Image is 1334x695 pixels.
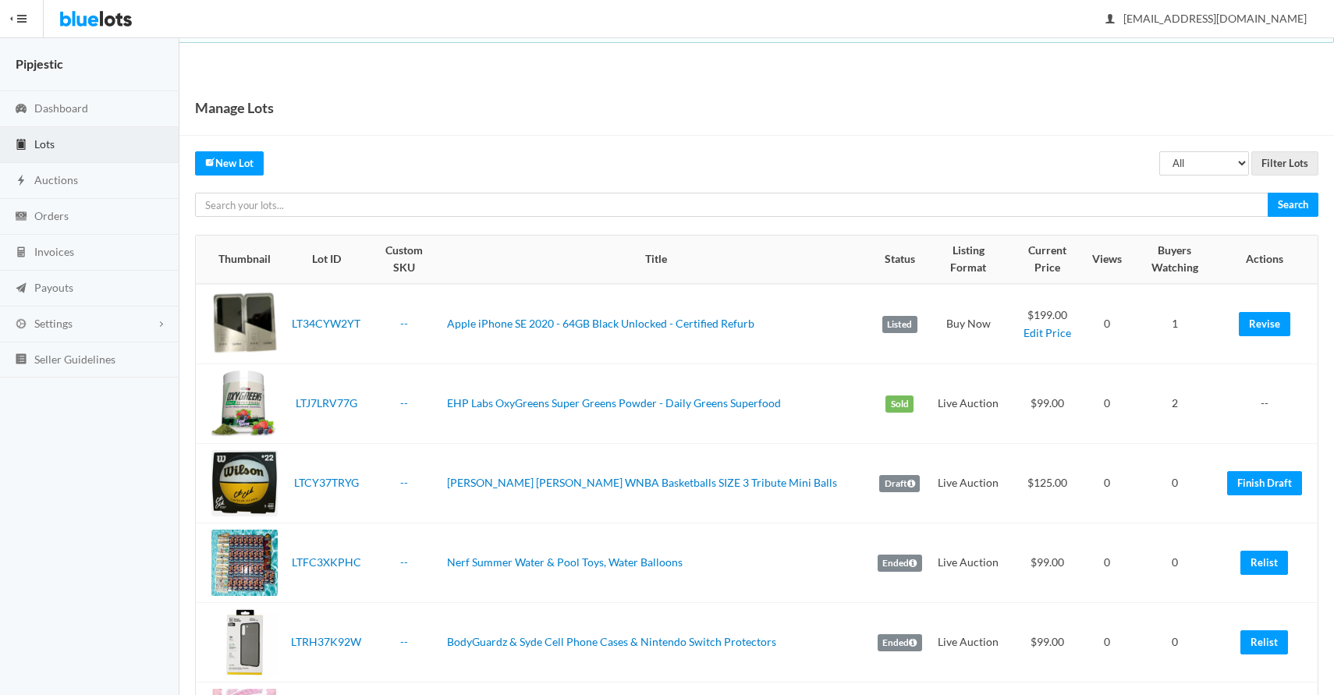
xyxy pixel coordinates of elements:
[1009,284,1086,364] td: $199.00
[1009,444,1086,523] td: $125.00
[1086,523,1128,603] td: 0
[400,396,408,410] a: --
[195,193,1268,217] input: Search your lots...
[205,157,215,167] ion-icon: create
[16,56,63,71] strong: Pipjestic
[447,635,776,648] a: BodyGuardz & Syde Cell Phone Cases & Nintendo Switch Protectors
[400,635,408,648] a: --
[284,236,368,284] th: Lot ID
[1086,444,1128,523] td: 0
[882,316,917,333] label: Listed
[13,317,29,332] ion-icon: cog
[1221,236,1318,284] th: Actions
[34,353,115,366] span: Seller Guidelines
[1009,603,1086,683] td: $99.00
[292,317,360,330] a: LT34CYW2YT
[928,236,1009,284] th: Listing Format
[34,281,73,294] span: Payouts
[34,137,55,151] span: Lots
[1128,523,1221,603] td: 0
[294,476,359,489] a: LTCY37TRYG
[447,555,683,569] a: Nerf Summer Water & Pool Toys, Water Balloons
[13,353,29,367] ion-icon: list box
[13,102,29,117] ion-icon: speedometer
[928,444,1009,523] td: Live Auction
[928,364,1009,444] td: Live Auction
[1128,364,1221,444] td: 2
[195,151,264,176] a: createNew Lot
[196,236,284,284] th: Thumbnail
[1024,326,1071,339] a: Edit Price
[1009,236,1086,284] th: Current Price
[34,317,73,330] span: Settings
[928,603,1009,683] td: Live Auction
[1128,444,1221,523] td: 0
[368,236,441,284] th: Custom SKU
[13,246,29,261] ion-icon: calculator
[13,210,29,225] ion-icon: cash
[1086,284,1128,364] td: 0
[195,96,274,119] h1: Manage Lots
[292,555,361,569] a: LTFC3XKPHC
[885,395,914,413] label: Sold
[871,236,928,284] th: Status
[878,555,922,572] label: Ended
[34,245,74,258] span: Invoices
[1128,236,1221,284] th: Buyers Watching
[447,396,781,410] a: EHP Labs OxyGreens Super Greens Powder - Daily Greens Superfood
[400,476,408,489] a: --
[1251,151,1318,176] input: Filter Lots
[34,101,88,115] span: Dashboard
[1086,236,1128,284] th: Views
[1102,12,1118,27] ion-icon: person
[1086,603,1128,683] td: 0
[1268,193,1318,217] input: Search
[447,476,837,489] a: [PERSON_NAME] [PERSON_NAME] WNBA Basketballs SIZE 3 Tribute Mini Balls
[34,173,78,186] span: Auctions
[1009,364,1086,444] td: $99.00
[1240,630,1288,654] a: Relist
[34,209,69,222] span: Orders
[879,475,920,492] label: Draft
[1227,471,1302,495] a: Finish Draft
[1009,523,1086,603] td: $99.00
[928,284,1009,364] td: Buy Now
[441,236,871,284] th: Title
[878,634,922,651] label: Ended
[291,635,361,648] a: LTRH37K92W
[296,396,357,410] a: LTJ7LRV77G
[400,317,408,330] a: --
[13,282,29,296] ion-icon: paper plane
[447,317,754,330] a: Apple iPhone SE 2020 - 64GB Black Unlocked - Certified Refurb
[1106,12,1307,25] span: [EMAIL_ADDRESS][DOMAIN_NAME]
[1239,312,1290,336] a: Revise
[1128,284,1221,364] td: 1
[1086,364,1128,444] td: 0
[13,174,29,189] ion-icon: flash
[400,555,408,569] a: --
[1128,603,1221,683] td: 0
[1221,364,1318,444] td: --
[1240,551,1288,575] a: Relist
[928,523,1009,603] td: Live Auction
[13,138,29,153] ion-icon: clipboard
